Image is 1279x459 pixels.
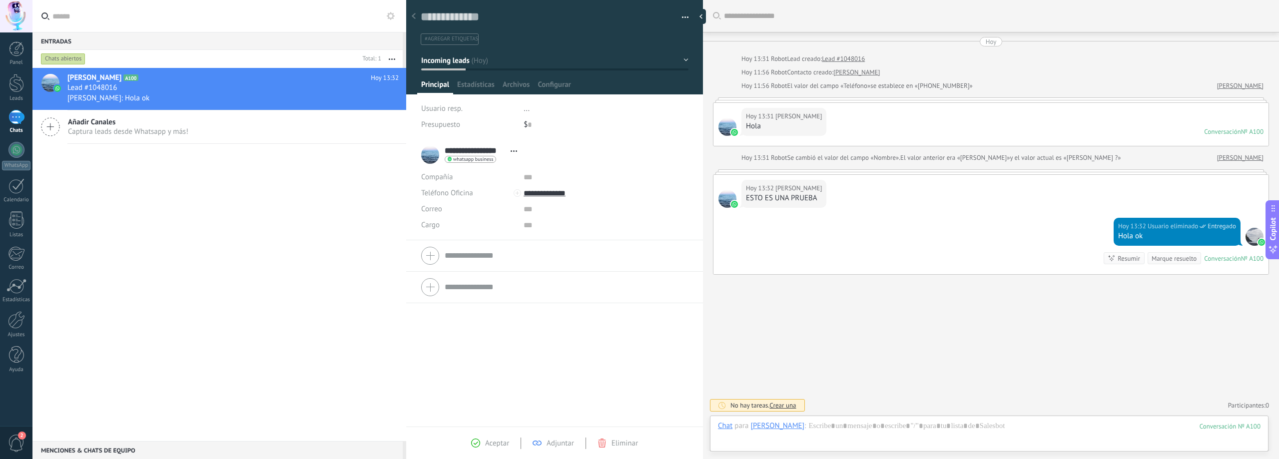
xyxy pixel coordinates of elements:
a: Lead #1048016 [822,54,865,64]
div: Ayuda [2,367,31,373]
div: Resumir [1118,254,1140,263]
div: Conversación [1204,127,1241,136]
span: Añadir Canales [68,117,188,127]
div: Hoy 13:32 [746,183,775,193]
img: icon [54,85,61,92]
span: Robot [771,68,787,76]
span: Victor Hernandez [718,190,736,208]
div: № A100 [1241,127,1264,136]
div: ESTO ES UNA PRUEBA [746,193,822,203]
div: № A100 [1241,254,1264,263]
span: Presupuesto [421,120,460,129]
span: Robot [771,54,787,63]
span: Victor Hernandez [718,118,736,136]
span: Usuario resp. [421,104,463,113]
a: [PERSON_NAME] [833,67,880,77]
img: waba.svg [1258,239,1265,246]
div: Leads [2,95,31,102]
div: Hoy 13:31 [741,54,771,64]
a: Participantes:0 [1228,401,1269,410]
span: Cargo [421,221,440,229]
span: Copilot [1268,217,1278,240]
span: Captura leads desde Whatsapp y más! [68,127,188,136]
span: #agregar etiquetas [425,35,478,42]
div: Entradas [32,32,403,50]
span: : [804,421,806,431]
div: Victor Hernandez [750,421,804,430]
div: Total: 1 [359,54,381,64]
div: Conversación [1204,254,1241,263]
div: Ajustes [2,332,31,338]
div: Usuario resp. [421,101,516,117]
span: Lead #1048016 [67,83,117,93]
span: Victor Hernandez [775,183,822,193]
div: Compañía [421,169,516,185]
span: Eliminar [612,439,638,448]
div: Hola [746,121,822,131]
div: Cargo [421,217,516,233]
div: Listas [2,232,31,238]
span: whatsapp business [453,157,493,162]
span: Entregado [1208,221,1236,231]
span: 0 [1266,401,1269,410]
span: El valor anterior era «[PERSON_NAME]» [900,153,1010,163]
span: Principal [421,80,449,94]
div: Hoy 11:56 [741,67,771,77]
span: Usuario eliminado [1148,221,1198,231]
span: Hoy 13:32 [371,73,399,83]
span: Robot [771,153,787,162]
button: Más [381,50,403,68]
span: para [734,421,748,431]
div: Chats [2,127,31,134]
span: Configurar [538,80,571,94]
button: Teléfono Oficina [421,185,473,201]
span: Victor Hernandez [775,111,822,121]
div: Marque resuelto [1152,254,1197,263]
span: Correo [421,204,442,214]
a: [PERSON_NAME] [1217,153,1264,163]
span: Adjuntar [547,439,574,448]
button: Correo [421,201,442,217]
div: Hoy [986,37,997,46]
span: Se cambió el valor del campo «Nombre». [787,153,901,163]
span: se establece en «[PHONE_NUMBER]» [870,81,973,91]
span: Teléfono Oficina [421,188,473,198]
div: No hay tareas. [730,401,796,410]
span: Estadísticas [457,80,495,94]
img: waba.svg [731,201,738,208]
span: [PERSON_NAME] [67,73,121,83]
div: WhatsApp [2,161,30,170]
div: 100 [1200,422,1261,431]
div: Hola ok [1118,231,1236,241]
span: Crear una [769,401,796,410]
div: Ocultar [696,9,706,24]
span: ... [524,104,530,113]
div: Panel [2,59,31,66]
a: avataricon[PERSON_NAME]A100Hoy 13:32Lead #1048016[PERSON_NAME]: Hola ok [32,68,406,110]
div: Menciones & Chats de equipo [32,441,403,459]
span: 2 [18,432,26,440]
span: A100 [123,74,138,81]
div: Calendario [2,197,31,203]
span: [PERSON_NAME]: Hola ok [67,93,149,103]
div: Hoy 13:32 [1118,221,1148,231]
div: Estadísticas [2,297,31,303]
div: Correo [2,264,31,271]
div: Hoy 11:56 [741,81,771,91]
div: Hoy 13:31 [741,153,771,163]
img: waba.svg [731,129,738,136]
a: [PERSON_NAME] [1217,81,1264,91]
div: Lead creado: [787,54,822,64]
div: Chats abiertos [41,53,85,65]
div: Presupuesto [421,117,516,133]
span: El valor del campo «Teléfono» [787,81,871,91]
div: Contacto creado: [787,67,834,77]
span: Aceptar [485,439,509,448]
span: Archivos [503,80,530,94]
span: Robot [771,81,787,90]
span: y el valor actual es «[PERSON_NAME] ?» [1010,153,1121,163]
div: Hoy 13:31 [746,111,775,121]
div: $ [524,117,688,133]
